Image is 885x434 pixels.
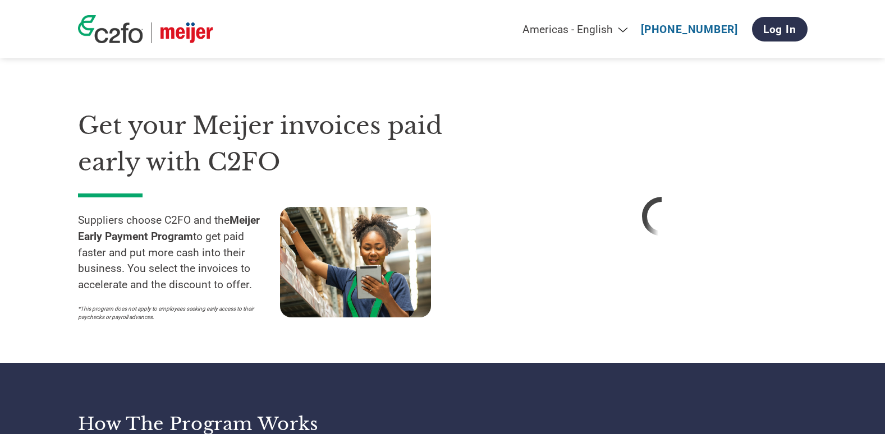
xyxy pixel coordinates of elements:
[78,214,260,243] strong: Meijer Early Payment Program
[280,207,431,317] img: supply chain worker
[78,108,482,180] h1: Get your Meijer invoices paid early with C2FO
[752,17,808,41] a: Log In
[641,23,738,36] a: [PHONE_NUMBER]
[78,15,143,43] img: c2fo logo
[161,22,213,43] img: Meijer
[78,213,280,293] p: Suppliers choose C2FO and the to get paid faster and put more cash into their business. You selec...
[78,304,269,321] p: *This program does not apply to employees seeking early access to their paychecks or payroll adva...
